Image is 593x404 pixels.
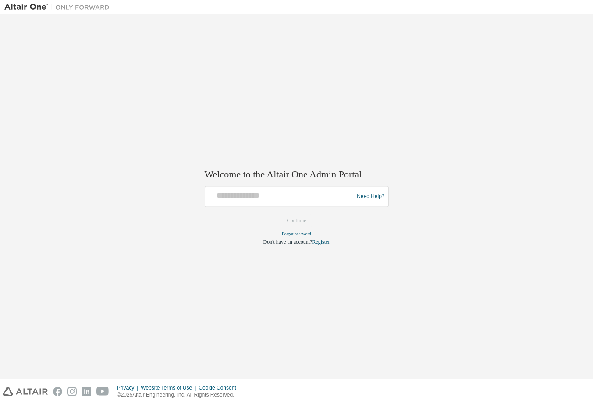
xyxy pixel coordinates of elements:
[357,196,384,197] a: Need Help?
[141,384,199,391] div: Website Terms of Use
[263,239,312,245] span: Don't have an account?
[96,387,109,396] img: youtube.svg
[4,3,114,11] img: Altair One
[82,387,91,396] img: linkedin.svg
[312,239,330,245] a: Register
[205,168,389,181] h2: Welcome to the Altair One Admin Portal
[67,387,77,396] img: instagram.svg
[282,232,311,237] a: Forgot password
[117,384,141,391] div: Privacy
[3,387,48,396] img: altair_logo.svg
[199,384,241,391] div: Cookie Consent
[53,387,62,396] img: facebook.svg
[117,391,241,399] p: © 2025 Altair Engineering, Inc. All Rights Reserved.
